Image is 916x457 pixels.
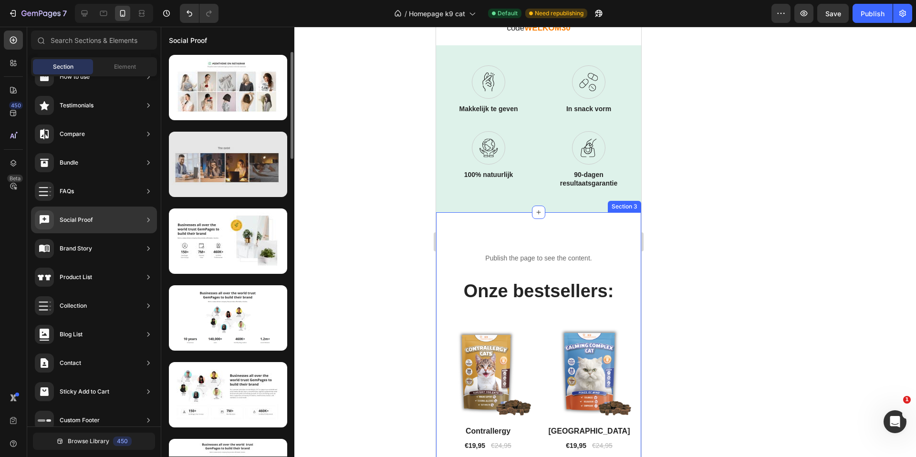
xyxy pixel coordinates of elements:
p: Publish the page to see the content. [7,227,198,237]
div: €19,95 [28,413,50,425]
button: Browse Library450 [33,433,155,450]
div: Section 3 [174,176,203,184]
span: Default [498,9,518,18]
span: Save [825,10,841,18]
a: [GEOGRAPHIC_DATA] [108,398,198,411]
a: Contrallergy [7,398,97,411]
span: Need republishing [535,9,583,18]
p: In snack vorm [111,78,195,86]
div: Undo/Redo [180,4,219,23]
span: / [405,9,407,19]
a: Calming Complex [108,301,198,390]
a: Contrallergy [7,301,97,390]
button: Publish [853,4,893,23]
p: 7 [62,8,67,19]
div: 450 [9,102,23,109]
div: Custom Footer [60,415,100,425]
iframe: Intercom live chat [884,410,906,433]
div: €19,95 [129,413,151,425]
div: 450 [113,436,132,446]
span: Homepage k9 cat [409,9,465,19]
span: 1 [903,396,911,404]
span: Element [114,62,136,71]
div: Testimonials [60,101,94,110]
iframe: Design area [436,27,641,457]
div: FAQs [60,187,74,196]
p: Makkelijk te geven [10,78,94,86]
div: Brand Story [60,244,92,253]
p: 90-dagen resultaatsgarantie [111,144,195,161]
div: Compare [60,129,85,139]
h2: Onze bestsellers: [7,252,198,277]
button: Save [817,4,849,23]
div: Bundle [60,158,78,167]
div: €24,95 [155,413,177,425]
div: Social Proof [60,215,93,225]
span: Section [53,62,73,71]
div: Collection [60,301,87,311]
div: Sticky Add to Cart [60,387,109,396]
div: €24,95 [54,413,76,425]
div: Publish [861,9,885,19]
button: 7 [4,4,71,23]
div: Contact [60,358,81,368]
div: Blog List [60,330,83,339]
input: Search Sections & Elements [31,31,157,50]
div: Beta [7,175,23,182]
div: Product List [60,272,92,282]
div: How to use [60,72,90,82]
p: 100% natuurlijk [10,144,94,152]
span: Browse Library [68,437,109,446]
